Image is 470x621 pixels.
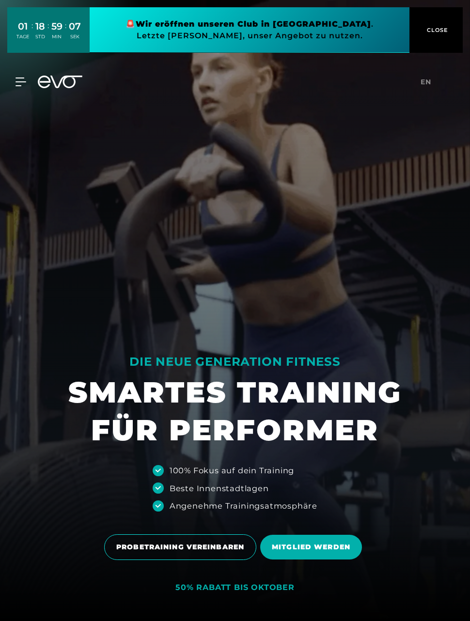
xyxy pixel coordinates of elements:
[69,19,81,33] div: 07
[68,354,402,370] div: DIE NEUE GENERATION FITNESS
[116,542,244,552] span: PROBETRAINING VEREINBAREN
[260,528,366,567] a: MITGLIED WERDEN
[35,19,45,33] div: 18
[170,482,269,494] div: Beste Innenstadtlagen
[170,500,317,512] div: Angenehme Trainingsatmosphäre
[421,78,431,86] span: en
[170,465,294,476] div: 100% Fokus auf dein Training
[16,33,29,40] div: TAGE
[16,19,29,33] div: 01
[104,527,260,567] a: PROBETRAINING VEREINBAREN
[51,33,63,40] div: MIN
[35,33,45,40] div: STD
[69,33,81,40] div: SEK
[68,373,402,449] h1: SMARTES TRAINING FÜR PERFORMER
[421,77,437,88] a: en
[65,20,66,46] div: :
[424,26,448,34] span: CLOSE
[175,583,295,593] div: 50% RABATT BIS OKTOBER
[409,7,463,53] button: CLOSE
[47,20,49,46] div: :
[51,19,63,33] div: 59
[31,20,33,46] div: :
[272,542,350,552] span: MITGLIED WERDEN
